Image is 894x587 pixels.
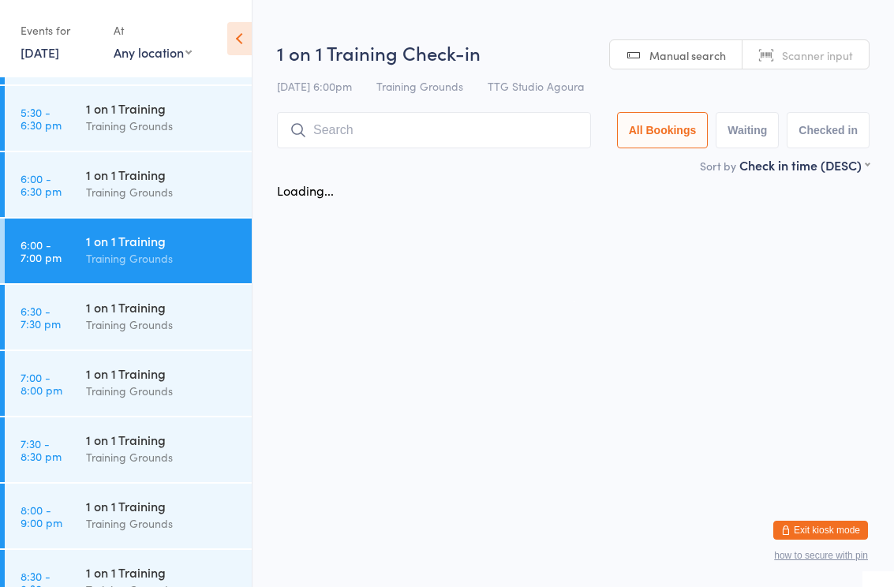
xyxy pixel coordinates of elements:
[21,437,62,462] time: 7:30 - 8:30 pm
[21,17,98,43] div: Events for
[114,43,192,61] div: Any location
[86,497,238,514] div: 1 on 1 Training
[86,232,238,249] div: 1 on 1 Training
[86,298,238,316] div: 1 on 1 Training
[5,351,252,416] a: 7:00 -8:00 pm1 on 1 TrainingTraining Grounds
[86,183,238,201] div: Training Grounds
[277,78,352,94] span: [DATE] 6:00pm
[376,78,463,94] span: Training Grounds
[86,514,238,533] div: Training Grounds
[86,117,238,135] div: Training Grounds
[86,563,238,581] div: 1 on 1 Training
[773,521,868,540] button: Exit kiosk mode
[86,431,238,448] div: 1 on 1 Training
[739,156,870,174] div: Check in time (DESC)
[787,112,870,148] button: Checked in
[86,166,238,183] div: 1 on 1 Training
[86,316,238,334] div: Training Grounds
[21,503,62,529] time: 8:00 - 9:00 pm
[617,112,709,148] button: All Bookings
[5,417,252,482] a: 7:30 -8:30 pm1 on 1 TrainingTraining Grounds
[649,47,726,63] span: Manual search
[774,550,868,561] button: how to secure with pin
[277,181,334,199] div: Loading...
[86,249,238,267] div: Training Grounds
[716,112,779,148] button: Waiting
[21,238,62,264] time: 6:00 - 7:00 pm
[5,219,252,283] a: 6:00 -7:00 pm1 on 1 TrainingTraining Grounds
[782,47,853,63] span: Scanner input
[86,99,238,117] div: 1 on 1 Training
[277,39,870,65] h2: 1 on 1 Training Check-in
[21,172,62,197] time: 6:00 - 6:30 pm
[5,484,252,548] a: 8:00 -9:00 pm1 on 1 TrainingTraining Grounds
[21,43,59,61] a: [DATE]
[21,371,62,396] time: 7:00 - 8:00 pm
[5,86,252,151] a: 5:30 -6:30 pm1 on 1 TrainingTraining Grounds
[86,365,238,382] div: 1 on 1 Training
[114,17,192,43] div: At
[277,112,591,148] input: Search
[700,158,736,174] label: Sort by
[86,448,238,466] div: Training Grounds
[488,78,584,94] span: TTG Studio Agoura
[86,382,238,400] div: Training Grounds
[5,285,252,350] a: 6:30 -7:30 pm1 on 1 TrainingTraining Grounds
[21,106,62,131] time: 5:30 - 6:30 pm
[21,305,61,330] time: 6:30 - 7:30 pm
[5,152,252,217] a: 6:00 -6:30 pm1 on 1 TrainingTraining Grounds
